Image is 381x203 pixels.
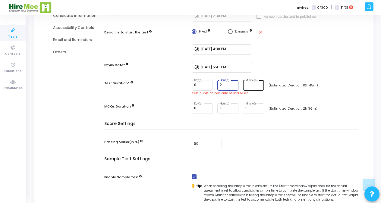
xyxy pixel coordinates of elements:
mat-icon: timelapse [194,64,201,71]
span: 0/300 [317,5,328,10]
strong: Tip: [196,184,202,189]
label: MCQs Duration [104,104,134,109]
div: When enabling the sample test, please ensure the "Start time window expiry time" for the actual a... [192,184,361,202]
span: | [331,4,332,11]
label: Invites: [297,5,309,10]
h5: Score Settings [104,121,361,130]
div: Accessibility Controls [53,25,96,30]
mat-icon: close [258,30,263,35]
mat-icon: timelapse [194,13,201,20]
span: T [312,5,316,10]
div: Test duration can only be increased [192,91,361,96]
mat-icon: timelapse [194,46,201,53]
h5: Sample Test Settings [104,157,361,165]
label: Expiry Date* [104,63,128,68]
span: Contests [5,52,20,57]
label: Deadline to start the test [104,30,148,35]
div: Others [53,49,96,55]
span: As soon as the test is published [264,13,316,20]
label: Enable Sample Test [104,175,142,180]
span: Tests [8,34,17,39]
div: Email and Reminders [53,37,96,42]
span: 31/31 [340,5,348,10]
div: (Estimated Duration: 16h 45m) [269,83,318,88]
span: I [335,5,339,10]
img: logo [8,2,52,14]
div: Candidate Information [53,13,96,18]
mat-radio-group: Select confirmation [192,29,252,34]
span: Questions [4,69,21,74]
label: Passing Marks(in %) [104,139,139,145]
div: (Estimated Duration: 2h 36m) [269,106,317,111]
span: Fixed [199,30,207,33]
span: Candidates [3,86,23,91]
span: Dynamic [235,30,249,33]
label: Test Duration* [104,81,130,86]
